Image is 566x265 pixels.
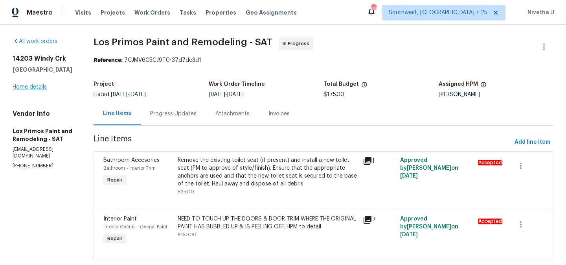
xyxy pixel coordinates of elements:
[478,219,502,224] em: Accepted
[13,84,47,90] a: Home details
[400,173,418,179] span: [DATE]
[478,160,502,165] em: Accepted
[103,158,160,163] span: Bathroom Accesories
[13,39,57,44] a: All work orders
[94,135,511,150] span: Line Items
[215,110,250,118] div: Attachments
[511,135,553,150] button: Add line item
[209,92,244,97] span: -
[13,110,75,118] h4: Vendor Info
[480,82,487,92] span: The hpm assigned to this work order.
[361,82,368,92] span: The total cost of line items that have been proposed by Opendoor. This sum includes line items th...
[75,9,91,17] span: Visits
[134,9,170,17] span: Work Orders
[94,56,553,64] div: 7CJMV6C5CJ9T0-37d7dc3d1
[101,9,125,17] span: Projects
[283,40,312,48] span: In Progress
[129,92,146,97] span: [DATE]
[400,158,458,179] span: Approved by [PERSON_NAME] on
[94,82,114,87] h5: Project
[439,92,553,97] div: [PERSON_NAME]
[178,232,197,237] span: $150.00
[27,9,53,17] span: Maestro
[363,156,395,166] div: 1
[103,109,131,117] div: Line Items
[209,92,225,97] span: [DATE]
[400,232,418,237] span: [DATE]
[178,156,358,188] div: Remove the existing toilet seat (if present) and install a new toilet seat (PM to approve of styl...
[13,163,75,169] p: [PHONE_NUMBER]
[94,37,272,47] span: Los Primos Paint and Remodeling - SAT
[13,66,75,74] h5: [GEOGRAPHIC_DATA]
[111,92,127,97] span: [DATE]
[13,127,75,143] h5: Los Primos Paint and Remodeling - SAT
[13,146,75,159] p: [EMAIL_ADDRESS][DOMAIN_NAME]
[323,92,344,97] span: $175.00
[439,82,478,87] h5: Assigned HPM
[178,215,358,231] div: NEED TO TOUCH UP THE DOORS & DOOR TRIM WHERE THE ORIGINAL PAINT HAS BUBBLED UP & IS PEELING OFF. ...
[94,57,123,63] b: Reference:
[103,216,137,222] span: Interior Paint
[371,5,376,13] div: 606
[103,224,167,229] span: Interior Overall - Overall Paint
[206,9,236,17] span: Properties
[150,110,197,118] div: Progress Updates
[246,9,297,17] span: Geo Assignments
[268,110,290,118] div: Invoices
[178,189,194,194] span: $25.00
[209,82,265,87] h5: Work Order Timeline
[400,216,458,237] span: Approved by [PERSON_NAME] on
[13,55,75,63] h2: 14203 Windy Crk
[103,166,156,170] span: Bathroom - Interior Trim
[94,92,146,97] span: Listed
[104,176,126,184] span: Repair
[363,215,395,224] div: 7
[524,9,554,17] span: Nivetha U
[111,92,146,97] span: -
[227,92,244,97] span: [DATE]
[323,82,359,87] h5: Total Budget
[515,137,550,147] span: Add line item
[104,235,126,243] span: Repair
[389,9,487,17] span: Southwest, [GEOGRAPHIC_DATA] + 25
[180,10,196,15] span: Tasks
